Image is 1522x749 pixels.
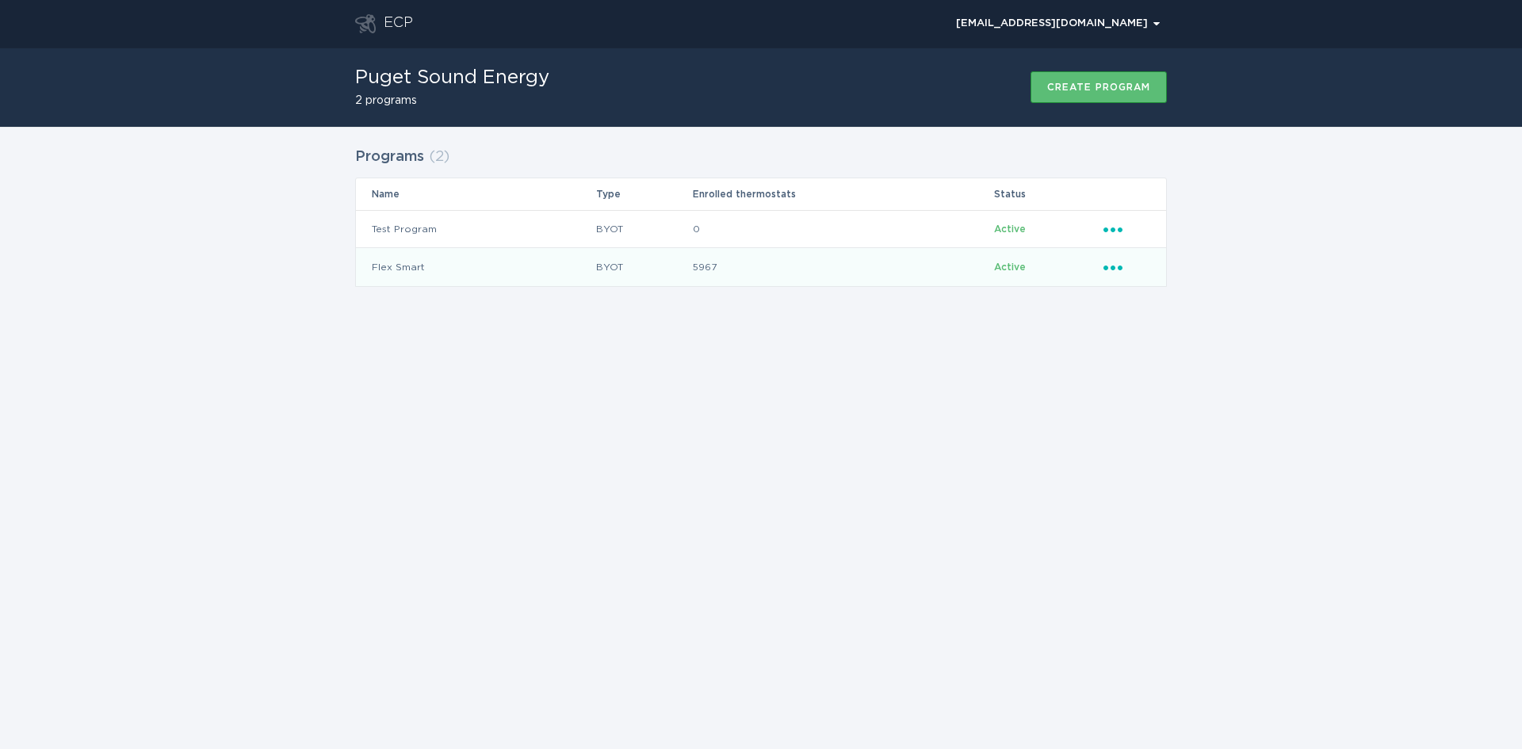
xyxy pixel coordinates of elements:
tr: Table Headers [356,178,1166,210]
div: Popover menu [1103,220,1150,238]
td: Flex Smart [356,248,595,286]
td: 5967 [692,248,994,286]
td: BYOT [595,210,691,248]
td: Test Program [356,210,595,248]
th: Type [595,178,691,210]
td: BYOT [595,248,691,286]
div: Popover menu [949,12,1167,36]
span: Active [994,224,1026,234]
button: Open user account details [949,12,1167,36]
tr: 99594c4f6ff24edb8ece91689c11225c [356,210,1166,248]
tr: 5f1247f2c0434ff9aaaf0393365fb9fe [356,248,1166,286]
span: Active [994,262,1026,272]
th: Enrolled thermostats [692,178,994,210]
button: Create program [1031,71,1167,103]
div: [EMAIL_ADDRESS][DOMAIN_NAME] [956,19,1160,29]
h2: Programs [355,143,424,171]
h2: 2 programs [355,95,549,106]
th: Name [356,178,595,210]
td: 0 [692,210,994,248]
button: Go to dashboard [355,14,376,33]
span: ( 2 ) [429,150,449,164]
div: Popover menu [1103,258,1150,276]
div: Create program [1047,82,1150,92]
div: ECP [384,14,413,33]
h1: Puget Sound Energy [355,68,549,87]
th: Status [993,178,1103,210]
